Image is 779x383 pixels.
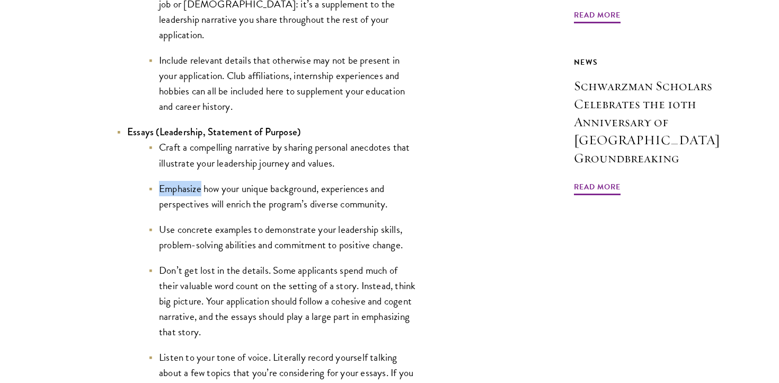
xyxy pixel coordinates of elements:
li: Emphasize how your unique background, experiences and perspectives will enrich the program’s dive... [148,181,419,212]
a: News Schwarzman Scholars Celebrates the 10th Anniversary of [GEOGRAPHIC_DATA] Groundbreaking Read... [574,56,727,197]
div: News [574,56,727,69]
li: Use concrete examples to demonstrate your leadership skills, problem-solving abilities and commit... [148,222,419,253]
strong: Essays (Leadership, Statement of Purpose) [127,125,300,139]
li: Craft a compelling narrative by sharing personal anecdotes that illustrate your leadership journe... [148,140,419,170]
li: Don’t get lost in the details. Some applicants spend much of their valuable word count on the set... [148,263,419,340]
span: Read More [574,8,621,25]
span: Read More [574,180,621,197]
h3: Schwarzman Scholars Celebrates the 10th Anniversary of [GEOGRAPHIC_DATA] Groundbreaking [574,77,727,167]
li: Include relevant details that otherwise may not be present in your application. Club affiliations... [148,53,419,114]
